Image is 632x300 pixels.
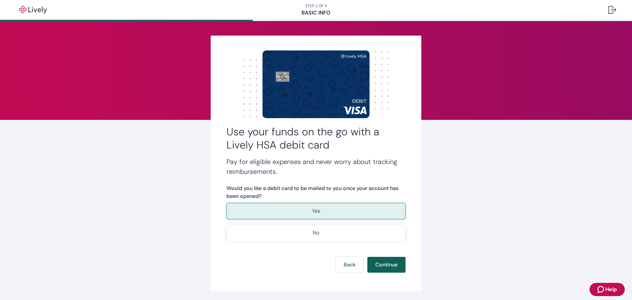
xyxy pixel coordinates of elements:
[226,225,406,241] button: No
[226,184,406,200] label: Would you like a debit card to be mailed to you once your account has been opened?
[336,257,363,273] button: Back
[603,2,621,18] button: Log out
[312,207,320,215] p: Yes
[226,51,406,117] img: Dot background
[597,286,605,293] svg: Zendesk support icon
[313,229,319,237] p: No
[226,203,406,219] button: Yes
[226,125,406,151] h2: Use your funds on the go with a Lively HSA debit card
[14,6,51,14] img: Lively
[262,50,370,118] img: Debit card
[226,157,406,177] h4: Pay for eligible expenses and never worry about tracking reimbursements.
[367,257,406,273] button: Continue
[605,286,617,293] span: Help
[590,283,625,296] button: Zendesk support iconHelp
